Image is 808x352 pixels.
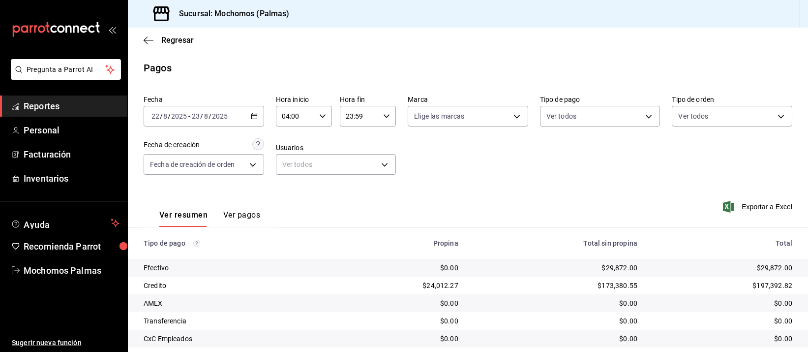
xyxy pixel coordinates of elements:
[24,217,107,229] span: Ayuda
[144,140,200,150] div: Fecha de creación
[474,316,637,326] div: $0.00
[159,210,260,227] div: navigation tabs
[24,148,120,161] span: Facturación
[474,334,637,344] div: $0.00
[191,112,200,120] input: --
[144,316,326,326] div: Transferencia
[24,264,120,277] span: Mochomos Palmas
[193,240,200,247] svg: Los pagos realizados con Pay y otras terminales son montos brutos.
[653,239,792,247] div: Total
[161,35,194,45] span: Regresar
[7,71,121,82] a: Pregunta a Parrot AI
[653,263,792,273] div: $29,872.00
[24,172,120,185] span: Inventarios
[342,298,458,308] div: $0.00
[276,154,396,175] div: Ver todos
[144,96,264,103] label: Fecha
[204,112,209,120] input: --
[414,111,464,121] span: Elige las marcas
[342,316,458,326] div: $0.00
[108,26,116,33] button: open_drawer_menu
[144,334,326,344] div: CxC Empleados
[408,96,528,103] label: Marca
[163,112,168,120] input: --
[223,210,260,227] button: Ver pagos
[474,281,637,290] div: $173,380.55
[24,124,120,137] span: Personal
[144,281,326,290] div: Credito
[276,144,396,151] label: Usuarios
[12,338,120,348] span: Sugerir nueva función
[653,316,792,326] div: $0.00
[200,112,203,120] span: /
[474,298,637,308] div: $0.00
[474,239,637,247] div: Total sin propina
[188,112,190,120] span: -
[11,59,121,80] button: Pregunta a Parrot AI
[160,112,163,120] span: /
[276,96,332,103] label: Hora inicio
[209,112,211,120] span: /
[24,99,120,113] span: Reportes
[653,298,792,308] div: $0.00
[24,240,120,253] span: Recomienda Parrot
[144,239,326,247] div: Tipo de pago
[342,263,458,273] div: $0.00
[171,112,187,120] input: ----
[725,201,792,213] button: Exportar a Excel
[144,35,194,45] button: Regresar
[342,239,458,247] div: Propina
[159,210,208,227] button: Ver resumen
[27,64,106,75] span: Pregunta a Parrot AI
[653,281,792,290] div: $197,392.82
[653,334,792,344] div: $0.00
[540,96,660,103] label: Tipo de pago
[546,111,576,121] span: Ver todos
[672,96,792,103] label: Tipo de orden
[151,112,160,120] input: --
[144,61,172,75] div: Pagos
[474,263,637,273] div: $29,872.00
[678,111,708,121] span: Ver todos
[168,112,171,120] span: /
[144,298,326,308] div: AMEX
[150,160,235,169] span: Fecha de creación de orden
[211,112,228,120] input: ----
[342,334,458,344] div: $0.00
[144,263,326,273] div: Efectivo
[342,281,458,290] div: $24,012.27
[171,8,290,20] h3: Sucursal: Mochomos (Palmas)
[340,96,396,103] label: Hora fin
